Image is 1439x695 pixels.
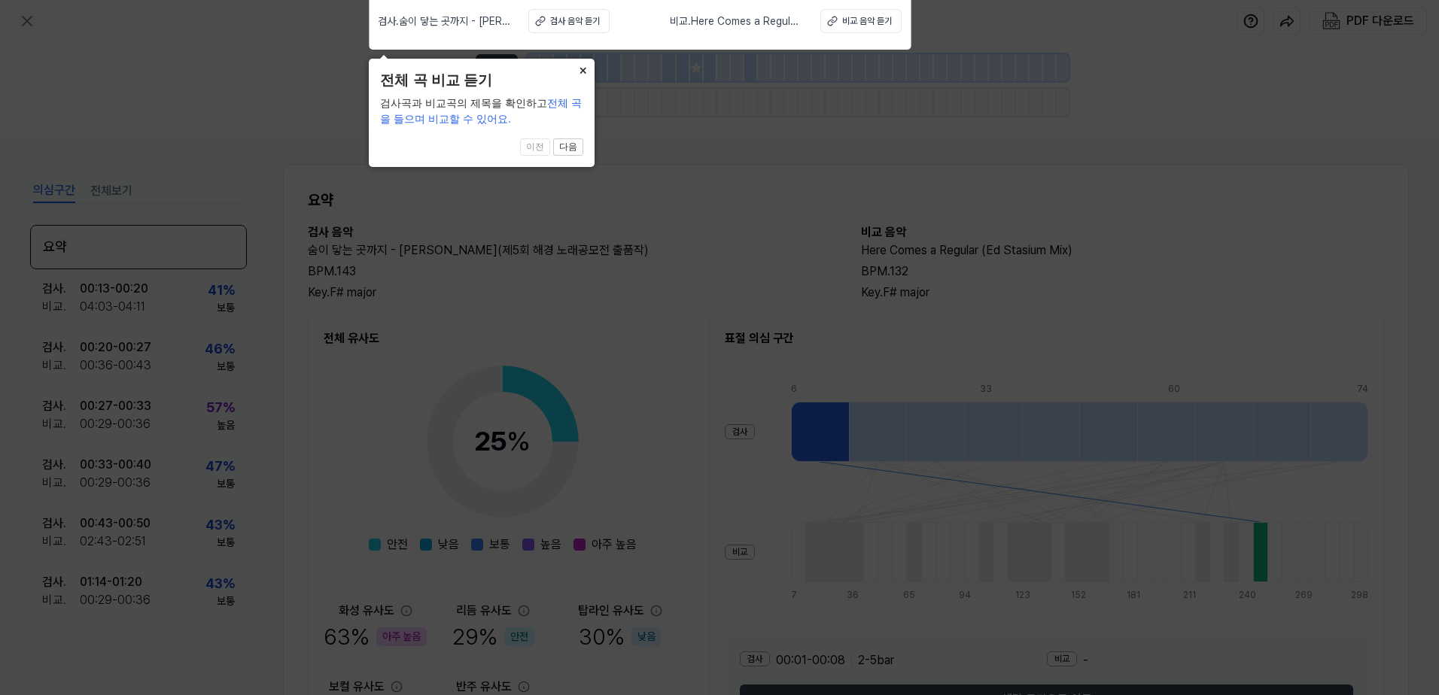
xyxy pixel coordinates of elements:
[820,9,902,33] button: 비교 음악 듣기
[380,96,583,127] div: 검사곡과 비교곡의 제목을 확인하고
[842,14,892,28] div: 비교 음악 듣기
[378,14,510,29] span: 검사 . 숨이 닿는 곳까지 - [PERSON_NAME](제5회 해경 노래공모전 출품작)
[550,14,600,28] div: 검사 음악 듣기
[528,9,610,33] button: 검사 음악 듣기
[670,14,802,29] span: 비교 . Here Comes a Regular (Ed Stasium Mix)
[380,97,582,125] span: 전체 곡을 들으며 비교할 수 있어요.
[570,59,595,80] button: Close
[380,70,583,92] header: 전체 곡 비교 듣기
[553,138,583,156] button: 다음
